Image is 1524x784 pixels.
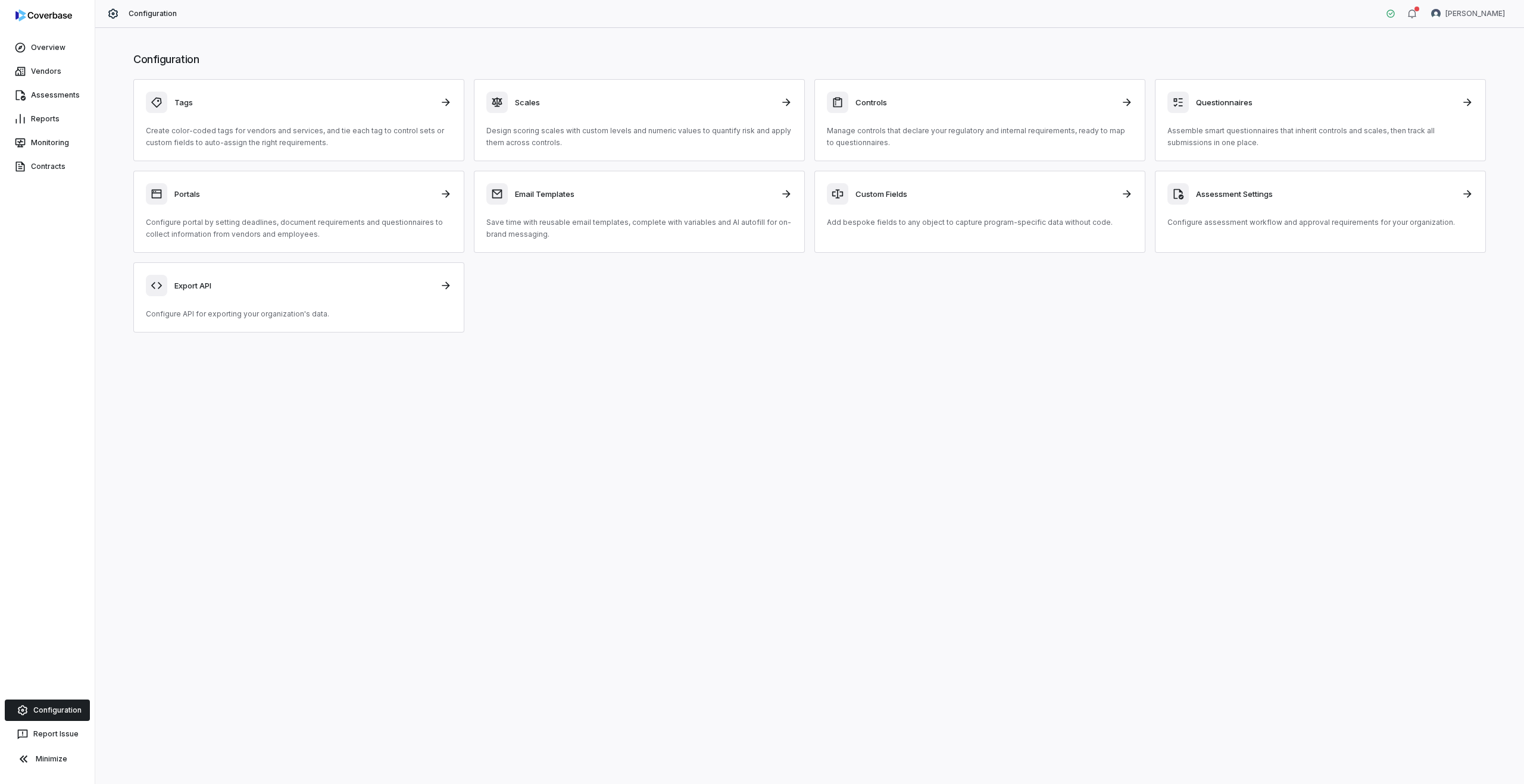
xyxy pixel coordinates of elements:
[474,171,805,253] a: Email TemplatesSave time with reusable email templates, complete with variables and AI autofill f...
[474,79,805,161] a: ScalesDesign scoring scales with custom levels and numeric values to quantify risk and apply them...
[855,189,1114,199] h3: Custom Fields
[129,9,177,18] span: Configuration
[1445,9,1505,18] span: [PERSON_NAME]
[146,125,452,149] p: Create color-coded tags for vendors and services, and tie each tag to control sets or custom fiel...
[133,262,464,333] a: Export APIConfigure API for exporting your organization's data.
[146,308,452,320] p: Configure API for exporting your organization's data.
[1155,171,1486,253] a: Assessment SettingsConfigure assessment workflow and approval requirements for your organization.
[2,156,92,177] a: Contracts
[2,84,92,106] a: Assessments
[2,108,92,130] a: Reports
[146,217,452,240] p: Configure portal by setting deadlines, document requirements and questionnaires to collect inform...
[2,61,92,82] a: Vendors
[827,217,1133,228] p: Add bespoke fields to any object to capture program-specific data without code.
[5,723,90,745] button: Report Issue
[1196,97,1454,108] h3: Questionnaires
[15,10,72,21] img: logo-D7KZi-bG.svg
[1431,9,1441,18] img: Lili Jiang avatar
[133,171,464,253] a: PortalsConfigure portal by setting deadlines, document requirements and questionnaires to collect...
[133,79,464,161] a: TagsCreate color-coded tags for vendors and services, and tie each tag to control sets or custom ...
[827,125,1133,149] p: Manage controls that declare your regulatory and internal requirements, ready to map to questionn...
[486,125,792,149] p: Design scoring scales with custom levels and numeric values to quantify risk and apply them acros...
[174,97,433,108] h3: Tags
[1155,79,1486,161] a: QuestionnairesAssemble smart questionnaires that inherit controls and scales, then track all subm...
[1167,125,1473,149] p: Assemble smart questionnaires that inherit controls and scales, then track all submissions in one...
[814,79,1145,161] a: ControlsManage controls that declare your regulatory and internal requirements, ready to map to q...
[1167,217,1473,228] p: Configure assessment workflow and approval requirements for your organization.
[2,37,92,58] a: Overview
[855,97,1114,108] h3: Controls
[486,217,792,240] p: Save time with reusable email templates, complete with variables and AI autofill for on-brand mes...
[133,52,1486,67] h1: Configuration
[2,132,92,153] a: Monitoring
[1196,189,1454,199] h3: Assessment Settings
[515,97,773,108] h3: Scales
[174,280,433,291] h3: Export API
[5,747,90,771] button: Minimize
[515,189,773,199] h3: Email Templates
[814,171,1145,253] a: Custom FieldsAdd bespoke fields to any object to capture program-specific data without code.
[5,700,90,721] a: Configuration
[1424,5,1512,23] button: Lili Jiang avatar[PERSON_NAME]
[174,189,433,199] h3: Portals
